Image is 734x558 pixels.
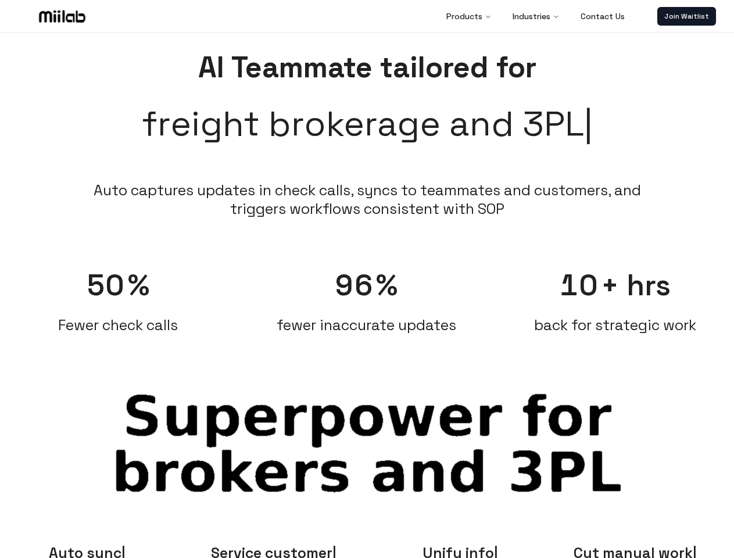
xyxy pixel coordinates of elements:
[277,316,456,334] span: fewer inaccurate updates
[560,267,599,304] span: 10
[571,5,634,28] a: Contact Us
[87,267,126,304] span: 50
[198,49,536,86] span: AI Teammate tailored for
[87,181,647,218] li: Auto captures updates in check calls, syncs to teammates and customers, and triggers workflows co...
[437,5,501,28] button: Products
[534,316,696,334] span: back for strategic work
[335,267,374,304] span: 96
[601,267,671,304] span: + hrs
[503,5,569,28] button: Industries
[142,98,593,150] span: freight brokerage and 3PL
[19,8,106,25] a: Logo
[106,389,629,500] span: Superpower for brokers and 3PL
[376,267,398,304] span: %
[128,267,149,304] span: %
[657,7,716,26] a: Join Waitlist
[437,5,634,28] nav: Main
[37,8,88,25] img: Logo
